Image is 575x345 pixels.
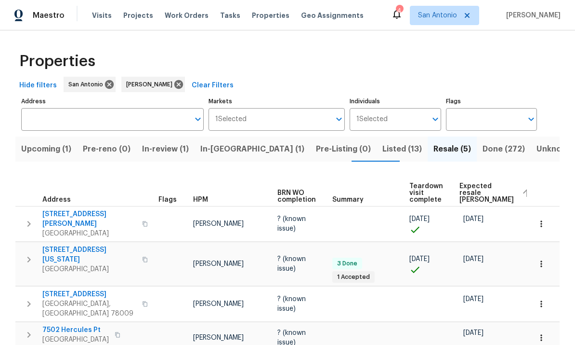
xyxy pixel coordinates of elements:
span: In-review (1) [142,142,189,156]
label: Markets [209,98,345,104]
span: Upcoming (1) [21,142,71,156]
span: Work Orders [165,11,209,20]
span: ? (known issue) [277,216,306,232]
span: HPM [193,196,208,203]
button: Hide filters [15,77,61,95]
span: Summary [332,196,364,203]
span: 1 Accepted [333,273,374,281]
span: Properties [252,11,289,20]
span: 1 Selected [215,115,247,124]
label: Flags [446,98,537,104]
span: Visits [92,11,112,20]
div: 4 [396,6,403,15]
span: [PERSON_NAME] [193,301,244,307]
span: Expected resale [PERSON_NAME] [459,183,514,203]
span: [DATE] [409,216,430,222]
span: [DATE] [463,256,484,262]
span: Geo Assignments [301,11,364,20]
button: Open [191,112,205,126]
span: [PERSON_NAME] [193,334,244,341]
span: Pre-reno (0) [83,142,131,156]
span: [STREET_ADDRESS] [42,290,136,299]
span: [PERSON_NAME] [193,221,244,227]
span: [GEOGRAPHIC_DATA] [42,264,136,274]
span: ? (known issue) [277,256,306,272]
span: Address [42,196,71,203]
span: San Antonio [418,11,457,20]
span: In-[GEOGRAPHIC_DATA] (1) [200,142,304,156]
span: BRN WO completion [277,190,316,203]
span: [STREET_ADDRESS][PERSON_NAME] [42,209,136,229]
span: [STREET_ADDRESS][US_STATE] [42,245,136,264]
span: [GEOGRAPHIC_DATA] [42,335,109,345]
span: Pre-Listing (0) [316,142,371,156]
span: [GEOGRAPHIC_DATA] [42,229,136,238]
span: 3 Done [333,260,361,268]
span: Properties [19,56,95,66]
span: 7502 Hercules Pt [42,325,109,335]
span: Hide filters [19,80,57,92]
span: Done (272) [483,142,525,156]
span: [DATE] [463,296,484,303]
span: [PERSON_NAME] [193,261,244,267]
span: Resale (5) [433,142,471,156]
span: Tasks [220,12,240,19]
button: Clear Filters [188,77,237,95]
span: [DATE] [463,216,484,222]
span: Flags [158,196,177,203]
span: [GEOGRAPHIC_DATA], [GEOGRAPHIC_DATA] 78009 [42,299,136,318]
label: Individuals [350,98,441,104]
span: Clear Filters [192,80,234,92]
span: ? (known issue) [277,296,306,312]
div: [PERSON_NAME] [121,77,185,92]
span: Maestro [33,11,65,20]
button: Open [429,112,442,126]
label: Address [21,98,204,104]
button: Open [524,112,538,126]
span: San Antonio [68,80,107,89]
span: Teardown visit complete [409,183,443,203]
span: Listed (13) [382,142,422,156]
span: Projects [123,11,153,20]
span: [DATE] [409,256,430,262]
span: [PERSON_NAME] [502,11,561,20]
div: San Antonio [64,77,116,92]
span: [DATE] [463,330,484,336]
span: 1 Selected [356,115,388,124]
button: Open [332,112,346,126]
span: [PERSON_NAME] [126,80,176,89]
